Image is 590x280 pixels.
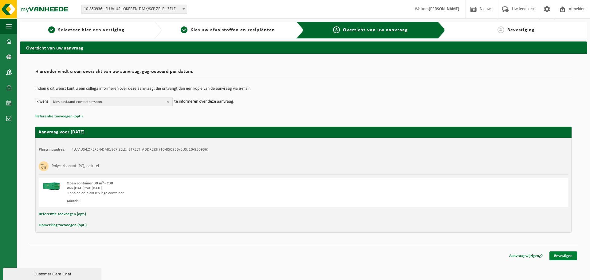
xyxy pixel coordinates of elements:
button: Opmerking toevoegen (opt.) [39,221,87,229]
h2: Overzicht van uw aanvraag [20,41,587,53]
span: Open container 30 m³ - C30 [67,181,113,185]
a: 2Kies uw afvalstoffen en recipiënten [165,26,291,34]
span: Selecteer hier een vestiging [58,28,124,33]
img: HK-XC-30-GN-00.png [42,181,61,190]
iframe: chat widget [3,266,103,280]
span: 10-850936 - FLUVIUS-LOKEREN-DMK/SCP ZELE - ZELE [81,5,187,14]
a: Bevestigen [549,251,577,260]
span: 2 [181,26,187,33]
button: Kies bestaand contactpersoon [50,97,173,106]
span: 1 [48,26,55,33]
span: Overzicht van uw aanvraag [343,28,408,33]
strong: Aanvraag voor [DATE] [38,130,85,135]
span: 4 [498,26,504,33]
a: 1Selecteer hier een vestiging [23,26,149,34]
strong: [PERSON_NAME] [429,7,459,11]
span: 3 [333,26,340,33]
button: Referentie toevoegen (opt.) [39,210,86,218]
span: Kies uw afvalstoffen en recipiënten [191,28,275,33]
span: Bevestiging [507,28,535,33]
button: Referentie toevoegen (opt.) [35,112,83,120]
div: Ophalen en plaatsen lege container [67,191,328,196]
div: Aantal: 1 [67,199,328,204]
a: Aanvraag wijzigen [505,251,548,260]
p: te informeren over deze aanvraag. [174,97,234,106]
strong: Plaatsingsadres: [39,148,65,152]
td: FLUVIUS-LOKEREN-DMK/SCP ZELE, [STREET_ADDRESS] (10-850936/BUS, 10-850936) [72,147,208,152]
h3: Polycarbonaat (PC), naturel [52,161,99,171]
p: Indien u dit wenst kunt u een collega informeren over deze aanvraag, die ontvangt dan een kopie v... [35,87,572,91]
span: Kies bestaand contactpersoon [53,97,164,107]
strong: Van [DATE] tot [DATE] [67,186,102,190]
h2: Hieronder vindt u een overzicht van uw aanvraag, gegroepeerd per datum. [35,69,572,77]
p: Ik wens [35,97,48,106]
